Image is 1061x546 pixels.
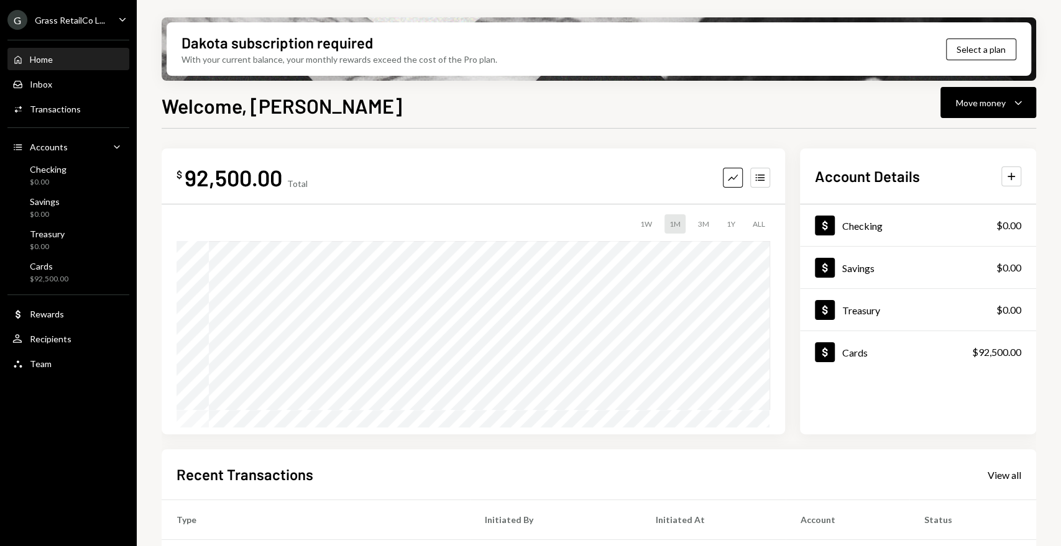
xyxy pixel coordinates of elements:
[7,352,129,375] a: Team
[30,142,68,152] div: Accounts
[748,214,770,234] div: ALL
[988,469,1021,481] div: View all
[996,303,1021,317] div: $0.00
[185,163,282,191] div: 92,500.00
[800,289,1036,330] a: Treasury$0.00
[909,500,1036,540] th: Status
[641,500,786,540] th: Initiated At
[470,500,641,540] th: Initiated By
[722,214,740,234] div: 1Y
[7,135,129,158] a: Accounts
[800,331,1036,373] a: Cards$92,500.00
[30,79,52,89] div: Inbox
[7,303,129,325] a: Rewards
[30,229,65,239] div: Treasury
[7,10,27,30] div: G
[30,177,67,188] div: $0.00
[7,257,129,287] a: Cards$92,500.00
[177,168,182,181] div: $
[30,164,67,175] div: Checking
[842,347,868,358] div: Cards
[946,39,1016,60] button: Select a plan
[664,214,686,234] div: 1M
[7,193,129,222] a: Savings$0.00
[972,345,1021,360] div: $92,500.00
[30,309,64,319] div: Rewards
[30,334,71,344] div: Recipients
[7,225,129,255] a: Treasury$0.00
[162,93,402,118] h1: Welcome, [PERSON_NAME]
[786,500,909,540] th: Account
[162,500,470,540] th: Type
[30,358,52,369] div: Team
[996,260,1021,275] div: $0.00
[7,160,129,190] a: Checking$0.00
[7,327,129,350] a: Recipients
[30,196,60,207] div: Savings
[30,261,68,271] div: Cards
[30,54,53,65] div: Home
[287,178,308,189] div: Total
[940,87,1036,118] button: Move money
[996,218,1021,233] div: $0.00
[693,214,714,234] div: 3M
[30,242,65,252] div: $0.00
[181,32,373,53] div: Dakota subscription required
[800,204,1036,246] a: Checking$0.00
[7,98,129,120] a: Transactions
[35,15,105,25] div: Grass RetailCo L...
[30,274,68,284] div: $92,500.00
[635,214,657,234] div: 1W
[956,96,1006,109] div: Move money
[7,73,129,95] a: Inbox
[815,166,920,186] h2: Account Details
[842,220,883,232] div: Checking
[842,304,880,316] div: Treasury
[30,104,81,114] div: Transactions
[800,247,1036,288] a: Savings$0.00
[988,468,1021,481] a: View all
[7,48,129,70] a: Home
[842,262,875,274] div: Savings
[177,464,313,485] h2: Recent Transactions
[30,209,60,220] div: $0.00
[181,53,497,66] div: With your current balance, your monthly rewards exceed the cost of the Pro plan.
